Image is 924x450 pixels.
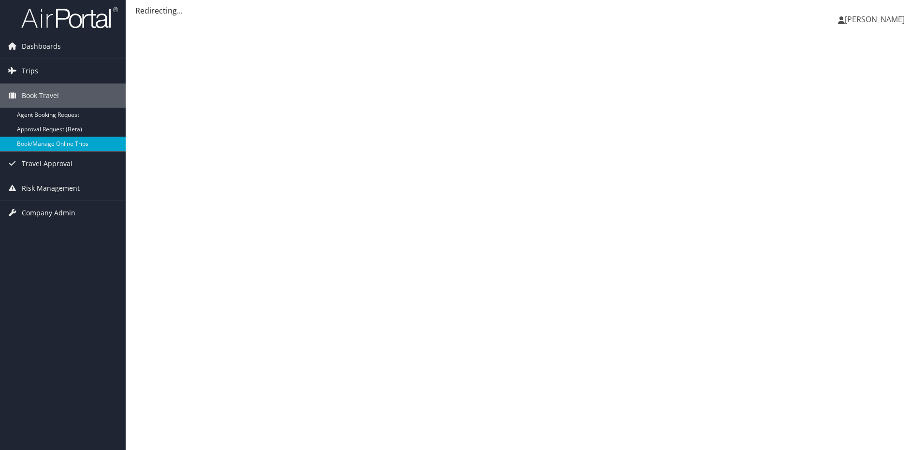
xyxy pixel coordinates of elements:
div: Redirecting... [135,5,914,16]
span: Risk Management [22,176,80,200]
span: Company Admin [22,201,75,225]
span: Trips [22,59,38,83]
img: airportal-logo.png [21,6,118,29]
a: [PERSON_NAME] [838,5,914,34]
span: Travel Approval [22,152,72,176]
span: [PERSON_NAME] [845,14,905,25]
span: Book Travel [22,84,59,108]
span: Dashboards [22,34,61,58]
